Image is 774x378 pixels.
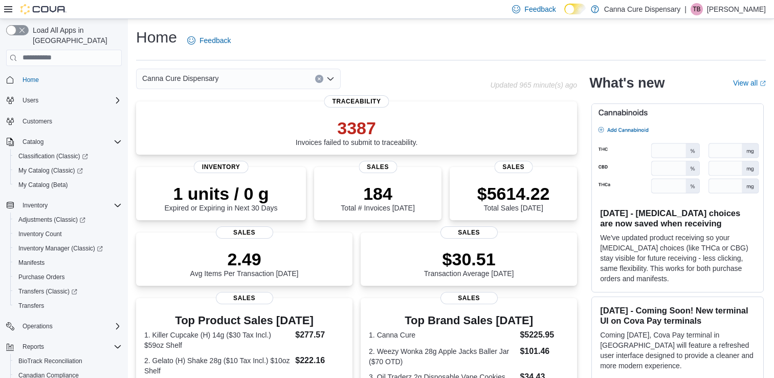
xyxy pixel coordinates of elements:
button: Reports [18,341,48,353]
button: Transfers [10,299,126,313]
span: My Catalog (Beta) [14,179,122,191]
span: Operations [18,320,122,332]
button: Open list of options [326,75,335,83]
span: Manifests [14,257,122,269]
button: Manifests [10,256,126,270]
button: Inventory [2,198,126,213]
span: Dark Mode [564,14,565,15]
dt: 2. Gelato (H) Shake 28g ($10 Tax Incl.) $10oz Shelf [144,355,291,376]
a: Feedback [183,30,235,51]
span: Customers [23,117,52,125]
a: Transfers [14,300,48,312]
span: Transfers [18,302,44,310]
h3: Top Product Sales [DATE] [144,314,344,327]
span: Purchase Orders [14,271,122,283]
p: | [684,3,687,15]
span: Inventory [23,201,48,209]
p: We've updated product receiving so your [MEDICAL_DATA] choices (like THCa or CBG) stay visible fo... [600,233,755,284]
h3: [DATE] - Coming Soon! New terminal UI on Cova Pay terminals [600,305,755,326]
dd: $5225.95 [520,329,569,341]
div: Total Sales [DATE] [477,183,550,212]
p: 184 [341,183,414,204]
button: Users [18,94,42,107]
dd: $222.16 [295,354,344,367]
span: Reports [18,341,122,353]
span: Transfers (Classic) [18,287,77,296]
button: Users [2,93,126,108]
a: View allExternal link [733,79,766,87]
span: Sales [494,161,533,173]
h3: Top Brand Sales [DATE] [369,314,569,327]
button: Reports [2,340,126,354]
span: My Catalog (Beta) [18,181,68,189]
span: Classification (Classic) [14,150,122,162]
div: Avg Items Per Transaction [DATE] [190,249,299,278]
span: Home [23,76,39,84]
span: Inventory Manager (Classic) [18,244,103,253]
p: $30.51 [424,249,514,269]
span: Customers [18,115,122,128]
p: 3387 [296,118,418,138]
a: Transfers (Classic) [10,284,126,299]
a: Customers [18,115,56,128]
svg: External link [760,80,766,87]
button: Home [2,72,126,87]
a: Classification (Classic) [10,149,126,163]
span: Sales [359,161,397,173]
span: BioTrack Reconciliation [14,355,122,367]
a: Inventory Count [14,228,66,240]
span: Catalog [23,138,43,146]
span: Transfers (Classic) [14,285,122,298]
p: Coming [DATE], Cova Pay terminal in [GEOGRAPHIC_DATA] will feature a refreshed user interface des... [600,330,755,371]
span: Reports [23,343,44,351]
span: Classification (Classic) [18,152,88,160]
button: Inventory [18,199,52,212]
button: Purchase Orders [10,270,126,284]
button: BioTrack Reconciliation [10,354,126,368]
button: Inventory Count [10,227,126,241]
span: Feedback [200,35,231,46]
p: Updated 965 minute(s) ago [490,81,577,89]
a: Adjustments (Classic) [10,213,126,227]
button: Customers [2,114,126,129]
span: Load All Apps in [GEOGRAPHIC_DATA] [29,25,122,46]
dd: $277.57 [295,329,344,341]
div: Invoices failed to submit to traceability. [296,118,418,146]
span: Inventory [18,199,122,212]
span: Inventory [194,161,249,173]
button: Operations [18,320,57,332]
dd: $101.46 [520,345,569,358]
span: Inventory Count [18,230,62,238]
span: Sales [440,292,498,304]
span: My Catalog (Classic) [18,166,83,175]
p: 1 units / 0 g [165,183,278,204]
button: Operations [2,319,126,333]
p: 2.49 [190,249,299,269]
span: Inventory Manager (Classic) [14,242,122,255]
span: Catalog [18,136,122,148]
a: My Catalog (Classic) [14,164,87,177]
a: My Catalog (Classic) [10,163,126,178]
button: Clear input [315,75,323,83]
span: Manifests [18,259,45,267]
div: Terrell Brown [691,3,703,15]
dt: 1. Canna Cure [369,330,516,340]
button: My Catalog (Beta) [10,178,126,192]
span: Sales [440,226,498,239]
a: Classification (Classic) [14,150,92,162]
span: My Catalog (Classic) [14,164,122,177]
img: Cova [20,4,67,14]
a: Purchase Orders [14,271,69,283]
div: Expired or Expiring in Next 30 Days [165,183,278,212]
div: Transaction Average [DATE] [424,249,514,278]
span: Transfers [14,300,122,312]
h3: [DATE] - [MEDICAL_DATA] choices are now saved when receiving [600,208,755,228]
a: Adjustments (Classic) [14,214,90,226]
input: Dark Mode [564,4,586,14]
span: Sales [216,226,273,239]
a: Manifests [14,257,49,269]
span: TB [693,3,700,15]
p: [PERSON_NAME] [707,3,766,15]
a: Transfers (Classic) [14,285,81,298]
span: Inventory Count [14,228,122,240]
